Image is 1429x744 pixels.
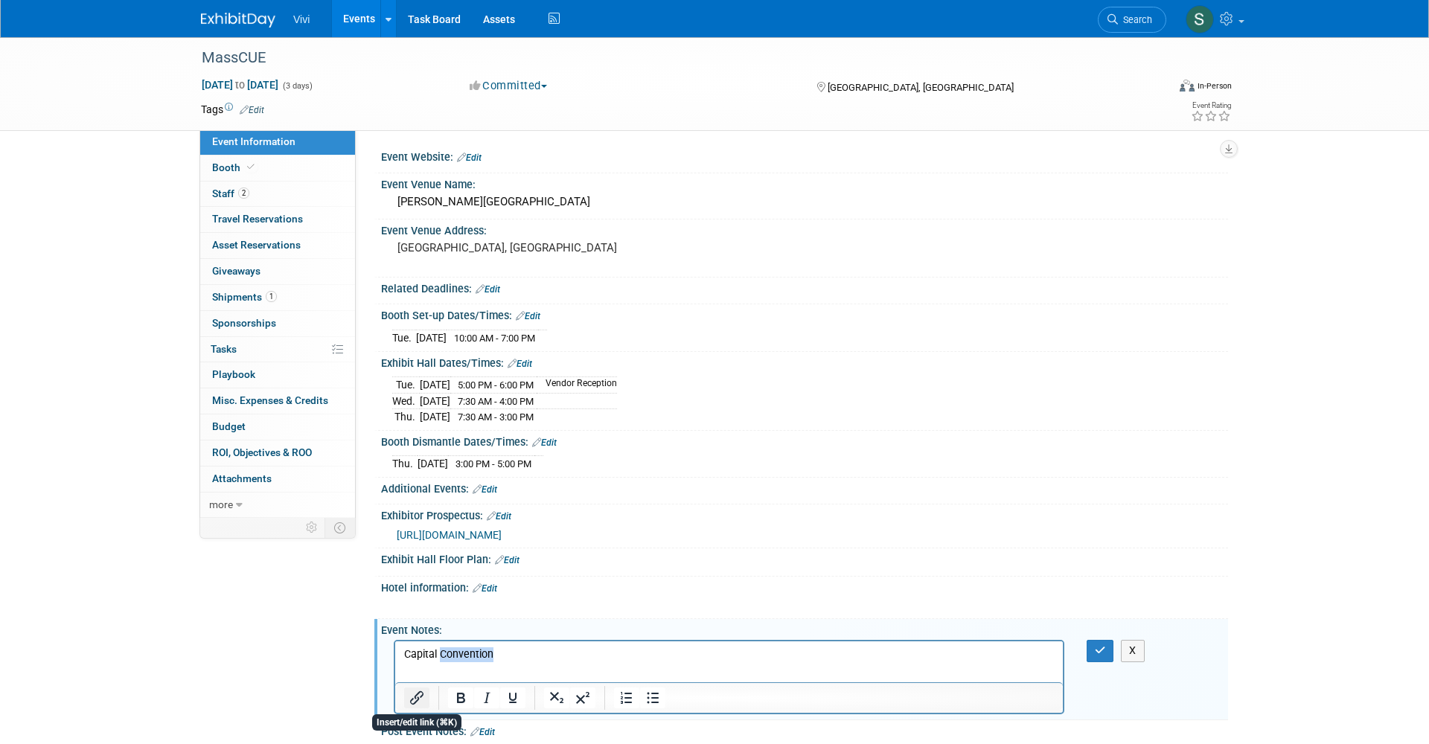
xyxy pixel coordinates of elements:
a: Event Information [200,129,355,155]
button: Subscript [544,687,569,708]
span: Budget [212,420,246,432]
iframe: Rich Text Area [395,641,1063,682]
span: Giveaways [212,265,260,277]
span: Shipments [212,291,277,303]
span: Playbook [212,368,255,380]
a: Edit [240,105,264,115]
a: Edit [473,583,497,594]
td: Tue. [392,330,416,345]
span: 3:00 PM - 5:00 PM [455,458,531,469]
span: 5:00 PM - 6:00 PM [458,379,534,391]
div: Event Website: [381,146,1228,165]
a: Edit [473,484,497,495]
span: Asset Reservations [212,239,301,251]
button: Superscript [570,687,595,708]
div: Event Format [1078,77,1232,100]
td: [DATE] [420,409,450,425]
a: Staff2 [200,182,355,207]
div: Event Venue Address: [381,219,1228,238]
td: Thu. [392,456,418,472]
td: Tue. [392,377,420,394]
td: [DATE] [420,377,450,394]
td: Personalize Event Tab Strip [299,518,325,537]
button: X [1121,640,1145,661]
button: Bullet list [640,687,665,708]
img: ExhibitDay [201,13,275,28]
div: In-Person [1197,80,1232,92]
a: Edit [516,311,540,321]
span: 2 [238,187,249,199]
div: Hotel information: [381,577,1228,596]
div: Booth Set-up Dates/Times: [381,304,1228,324]
button: Bold [448,687,473,708]
div: Exhibit Hall Floor Plan: [381,548,1228,568]
a: Edit [476,284,500,295]
a: Sponsorships [200,311,355,336]
a: Budget [200,414,355,440]
img: Sara Membreno [1186,5,1214,33]
span: Misc. Expenses & Credits [212,394,328,406]
div: Event Rating [1191,102,1231,109]
td: Thu. [392,409,420,425]
td: [DATE] [416,330,447,345]
td: [DATE] [418,456,448,472]
span: Sponsorships [212,317,276,329]
div: Related Deadlines: [381,278,1228,297]
button: Underline [500,687,525,708]
span: (3 days) [281,81,313,91]
button: Italic [474,687,499,708]
div: Post Event Notes: [381,720,1228,740]
a: Giveaways [200,259,355,284]
a: more [200,493,355,518]
a: Attachments [200,466,355,492]
div: Event Notes: [381,619,1228,638]
a: Search [1098,7,1166,33]
span: 7:30 AM - 3:00 PM [458,411,534,423]
i: Booth reservation complete [247,163,255,171]
div: Exhibit Hall Dates/Times: [381,352,1228,371]
span: Booth [212,161,258,173]
span: 10:00 AM - 7:00 PM [454,333,535,344]
td: [DATE] [420,393,450,409]
button: Numbered list [614,687,639,708]
span: Attachments [212,472,272,484]
a: ROI, Objectives & ROO [200,440,355,466]
a: Tasks [200,337,355,362]
pre: [GEOGRAPHIC_DATA], [GEOGRAPHIC_DATA] [397,241,717,254]
span: Tasks [211,343,237,355]
a: Edit [457,153,482,163]
td: Vendor Reception [537,377,617,394]
a: Edit [532,437,557,448]
div: Additional Events: [381,478,1228,497]
span: Search [1118,14,1152,25]
a: Misc. Expenses & Credits [200,388,355,414]
a: Edit [487,511,511,522]
div: Booth Dismantle Dates/Times: [381,431,1228,450]
a: Shipments1 [200,285,355,310]
span: 7:30 AM - 4:00 PM [458,396,534,407]
span: more [209,498,233,510]
span: Travel Reservations [212,213,303,225]
span: [DATE] [DATE] [201,78,279,92]
div: MassCUE [196,45,1144,71]
a: Booth [200,155,355,181]
td: Tags [201,102,264,117]
a: Travel Reservations [200,207,355,232]
a: Edit [495,555,520,565]
span: ROI, Objectives & ROO [212,446,312,458]
a: Edit [470,727,495,737]
a: Edit [508,359,532,369]
button: Insert/edit link [404,687,429,708]
div: Event Venue Name: [381,173,1228,192]
span: [GEOGRAPHIC_DATA], [GEOGRAPHIC_DATA] [828,82,1014,93]
a: Playbook [200,362,355,388]
span: Event Information [212,135,295,147]
img: Format-Inperson.png [1180,80,1195,92]
span: Staff [212,187,249,199]
td: Wed. [392,393,420,409]
div: Exhibitor Prospectus: [381,504,1228,524]
a: [URL][DOMAIN_NAME] [397,529,502,541]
